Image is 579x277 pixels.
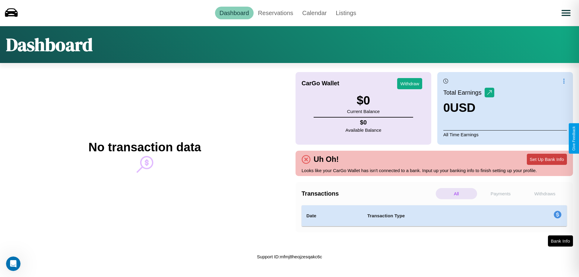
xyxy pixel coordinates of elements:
[298,7,331,19] a: Calendar
[311,155,342,164] h4: Uh Oh!
[443,87,485,98] p: Total Earnings
[88,140,201,154] h2: No transaction data
[306,212,358,219] h4: Date
[397,78,422,89] button: Withdraw
[572,126,576,151] div: Give Feedback
[480,188,521,199] p: Payments
[548,235,573,247] button: Bank Info
[254,7,298,19] a: Reservations
[347,94,380,107] h3: $ 0
[346,126,381,134] p: Available Balance
[443,130,567,139] p: All Time Earnings
[302,80,339,87] h4: CarGo Wallet
[443,101,494,115] h3: 0 USD
[436,188,477,199] p: All
[302,166,567,175] p: Looks like your CarGo Wallet has isn't connected to a bank. Input up your banking info to finish ...
[215,7,254,19] a: Dashboard
[257,253,322,261] p: Support ID: mfmj8heojzesqakc6c
[6,257,21,271] iframe: Intercom live chat
[527,154,567,165] button: Set Up Bank Info
[524,188,565,199] p: Withdraws
[367,212,504,219] h4: Transaction Type
[346,119,381,126] h4: $ 0
[347,107,380,115] p: Current Balance
[6,32,93,57] h1: Dashboard
[302,190,434,197] h4: Transactions
[302,205,567,226] table: simple table
[558,5,574,21] button: Open menu
[331,7,361,19] a: Listings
